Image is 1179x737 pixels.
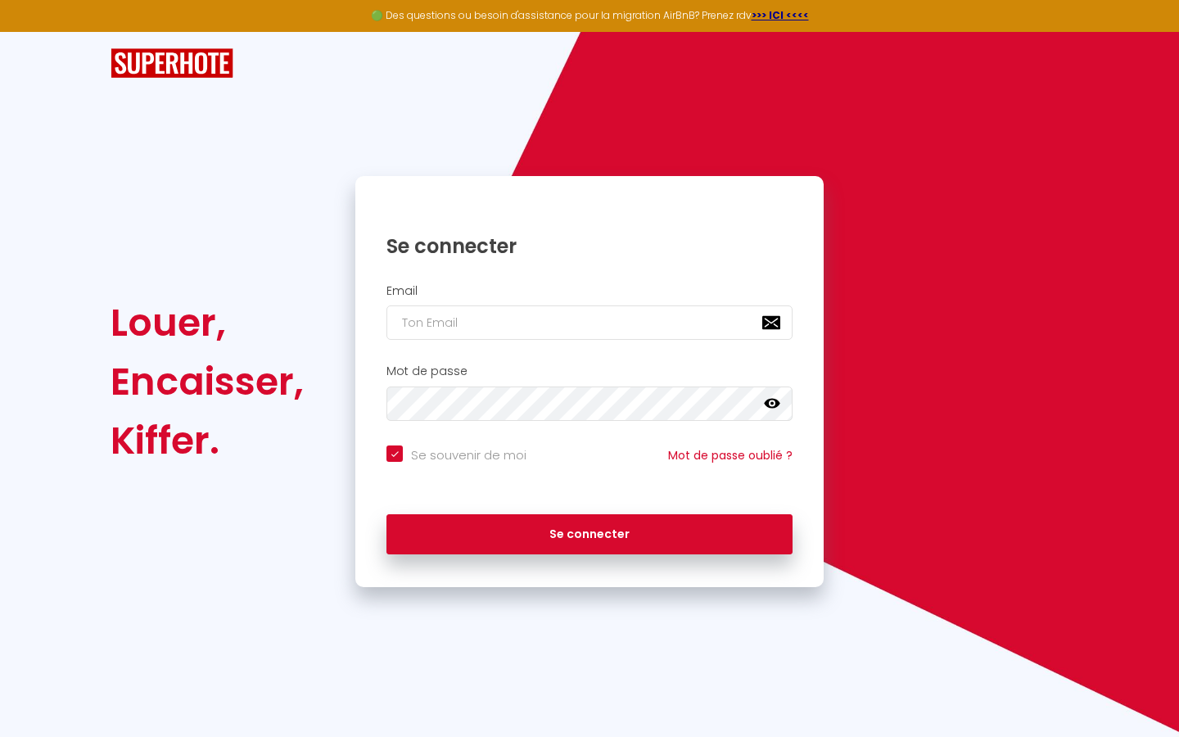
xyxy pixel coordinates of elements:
[386,305,793,340] input: Ton Email
[752,8,809,22] a: >>> ICI <<<<
[111,293,304,352] div: Louer,
[386,284,793,298] h2: Email
[386,233,793,259] h1: Se connecter
[111,48,233,79] img: SuperHote logo
[386,514,793,555] button: Se connecter
[386,364,793,378] h2: Mot de passe
[111,352,304,411] div: Encaisser,
[668,447,793,463] a: Mot de passe oublié ?
[111,411,304,470] div: Kiffer.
